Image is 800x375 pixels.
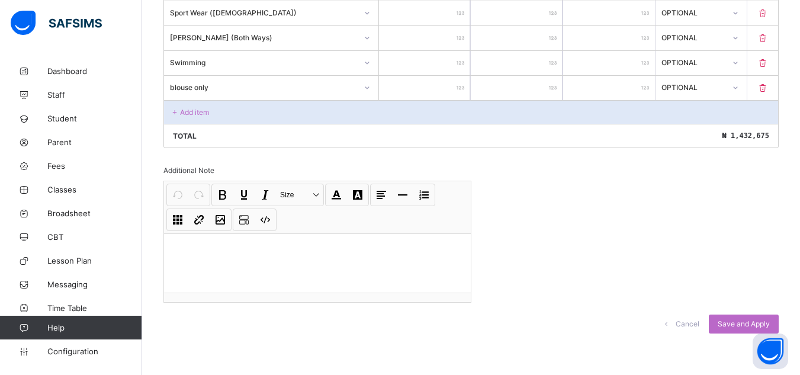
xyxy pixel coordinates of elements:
div: blouse only [170,82,357,91]
button: Code view [255,210,275,230]
button: Size [277,185,323,205]
span: Student [47,114,142,123]
button: Underline [234,185,254,205]
div: OPTIONAL [661,82,726,91]
button: Bold [213,185,233,205]
img: safsims [11,11,102,36]
button: Link [189,210,209,230]
span: Additional Note [163,166,214,175]
div: OPTIONAL [661,57,726,66]
button: Image [210,210,230,230]
button: List [414,185,434,205]
span: Help [47,323,142,332]
span: Staff [47,90,142,100]
span: Classes [47,185,142,194]
button: Redo [189,185,209,205]
p: Add item [180,108,209,117]
div: OPTIONAL [661,8,726,17]
button: Italic [255,185,275,205]
span: Lesson Plan [47,256,142,265]
div: Sport Wear ([DEMOGRAPHIC_DATA]) [170,8,357,17]
button: Font Color [326,185,346,205]
span: Fees [47,161,142,171]
button: Align [371,185,391,205]
button: Undo [168,185,188,205]
div: Swimming [170,57,357,66]
span: Configuration [47,347,142,356]
p: Total [173,132,197,140]
div: [PERSON_NAME] (Both Ways) [170,33,357,41]
span: Time Table [47,303,142,313]
span: ₦ 1,432,675 [722,132,769,140]
span: Save and Apply [718,319,770,328]
button: Open asap [753,334,788,369]
button: Show blocks [234,210,254,230]
span: Broadsheet [47,209,142,218]
button: Highlight Color [348,185,368,205]
span: Messaging [47,280,142,289]
span: Cancel [676,319,699,328]
button: Horizontal line [393,185,413,205]
span: Parent [47,137,142,147]
span: CBT [47,232,142,242]
span: Dashboard [47,66,142,76]
div: OPTIONAL [661,33,726,41]
button: Table [168,210,188,230]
